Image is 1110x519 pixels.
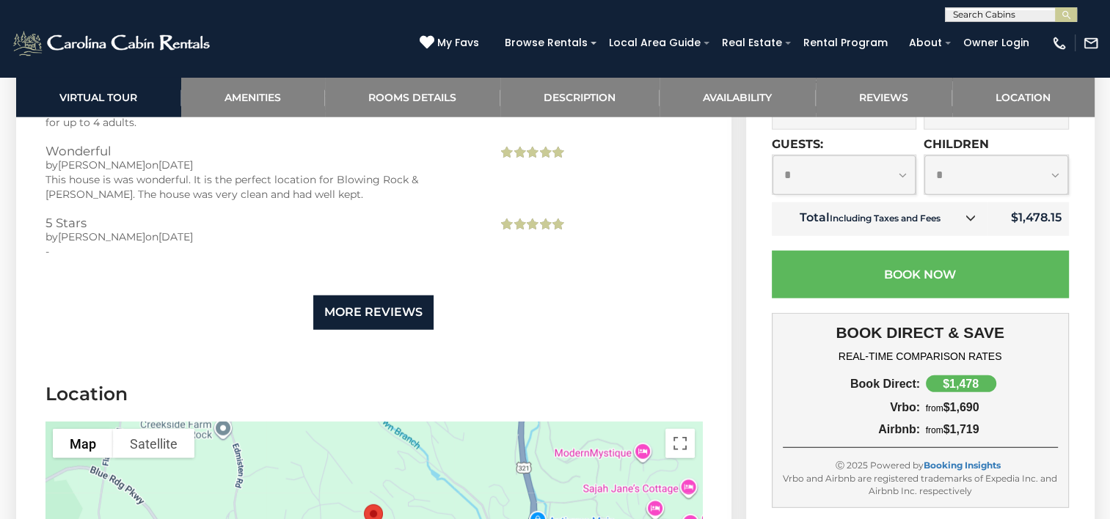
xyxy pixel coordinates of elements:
[113,429,194,458] button: Show satellite imagery
[181,77,325,117] a: Amenities
[45,244,476,259] div: -
[783,324,1058,342] h3: BOOK DIRECT & SAVE
[325,77,500,117] a: Rooms Details
[16,77,181,117] a: Virtual Tour
[796,32,895,54] a: Rental Program
[830,213,941,224] small: Including Taxes and Fees
[313,295,434,330] a: More Reviews
[11,29,214,58] img: White-1-2.png
[58,158,145,172] span: [PERSON_NAME]
[952,77,1095,117] a: Location
[920,401,1058,414] div: $1,690
[437,35,479,51] span: My Favs
[45,381,702,407] h3: Location
[45,216,476,229] h3: 5 Stars
[772,251,1069,298] button: Book Now
[1051,35,1067,51] img: phone-regular-white.png
[420,35,483,51] a: My Favs
[956,32,1037,54] a: Owner Login
[783,378,921,391] div: Book Direct:
[715,32,789,54] a: Real Estate
[926,403,943,413] span: from
[665,429,695,458] button: Toggle fullscreen view
[45,172,476,202] div: This house is was wonderful. It is the perfect location for Blowing Rock & [PERSON_NAME]. The hou...
[45,229,476,244] div: by on
[772,137,823,151] label: Guests:
[783,471,1058,496] div: Vrbo and Airbnb are registered trademarks of Expedia Inc. and Airbnb Inc. respectively
[987,202,1068,236] td: $1,478.15
[772,202,988,236] td: Total
[45,158,476,172] div: by on
[500,77,660,117] a: Description
[1083,35,1099,51] img: mail-regular-white.png
[816,77,952,117] a: Reviews
[783,459,1058,471] div: Ⓒ 2025 Powered by
[924,460,1001,471] a: Booking Insights
[45,144,476,158] h3: Wonderful
[53,429,113,458] button: Show street map
[660,77,816,117] a: Availability
[926,375,996,392] div: $1,478
[783,350,1058,362] h4: REAL-TIME COMPARISON RATES
[497,32,595,54] a: Browse Rentals
[783,401,921,414] div: Vrbo:
[924,137,989,151] label: Children
[158,230,193,243] span: [DATE]
[158,158,193,172] span: [DATE]
[926,425,943,435] span: from
[920,423,1058,436] div: $1,719
[58,230,145,243] span: [PERSON_NAME]
[902,32,949,54] a: About
[783,423,921,436] div: Airbnb:
[602,32,708,54] a: Local Area Guide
